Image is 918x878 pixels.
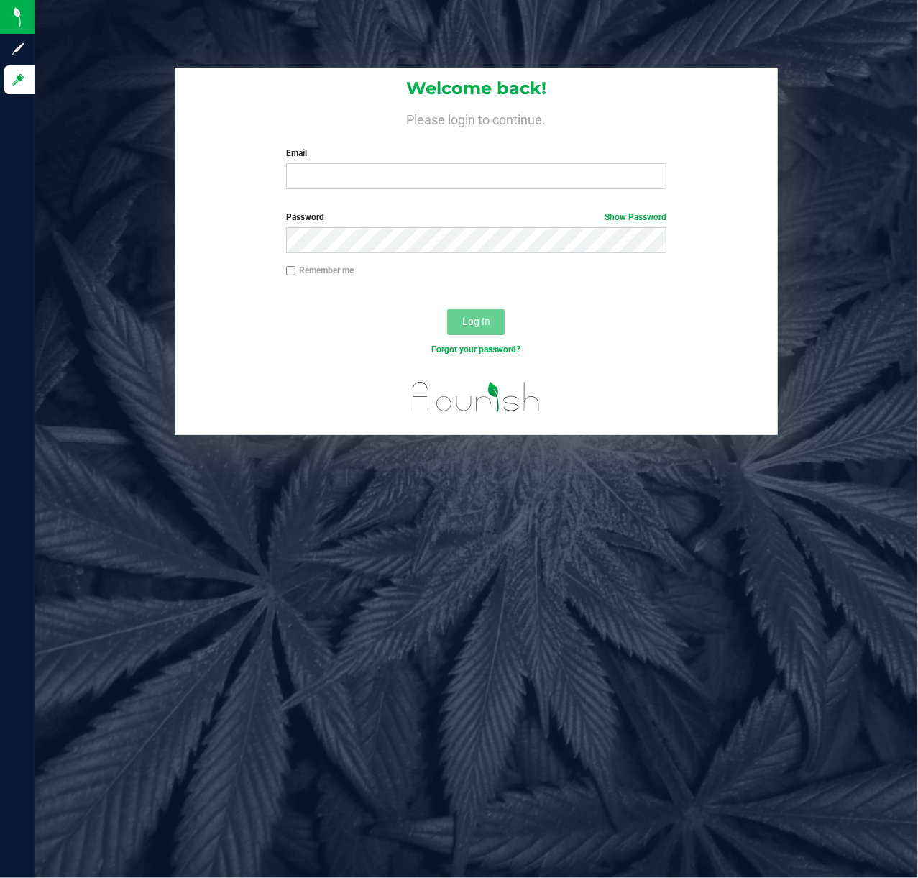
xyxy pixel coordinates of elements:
[286,212,324,222] span: Password
[286,264,354,277] label: Remember me
[462,316,490,327] span: Log In
[175,79,778,98] h1: Welcome back!
[401,371,552,423] img: flourish_logo.svg
[605,212,666,222] a: Show Password
[431,344,520,355] a: Forgot your password?
[175,109,778,127] h4: Please login to continue.
[286,266,296,276] input: Remember me
[286,147,667,160] label: Email
[11,42,25,56] inline-svg: Sign up
[11,73,25,87] inline-svg: Log in
[447,309,505,335] button: Log In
